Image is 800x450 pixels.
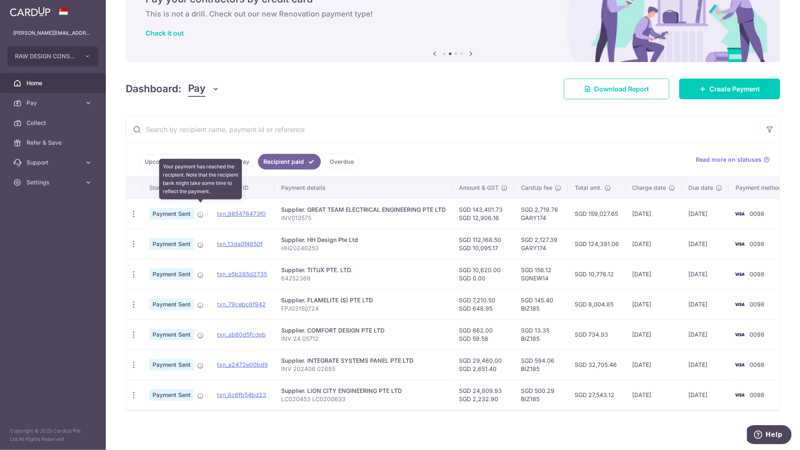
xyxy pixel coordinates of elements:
td: [DATE] [626,229,682,259]
span: Download Report [594,84,649,94]
td: SGD 7,210.50 SGD 648.95 [452,289,514,319]
td: SGD 10,620.00 SGD 0.00 [452,259,514,289]
img: Bank Card [731,390,748,400]
td: [DATE] [626,319,682,349]
span: Collect [26,119,81,127]
a: txn_79cebc6f942 [217,301,266,308]
div: Supplier. FLAMELITE (S) PTE LTD [281,296,446,304]
p: INV013575 [281,214,446,222]
a: txn_13da0f4650f [217,240,263,247]
span: Amount & GST [459,184,499,192]
td: SGD 594.06 BIZ185 [514,349,568,380]
input: Search by recipient name, payment id or reference [126,116,760,143]
td: [DATE] [682,289,729,319]
img: Bank Card [731,209,748,219]
td: SGD 2,127.39 GARY174 [514,229,568,259]
a: Create Payment [679,79,780,99]
span: Payment Sent [149,359,194,371]
span: Pay [188,81,205,97]
span: Settings [26,178,81,187]
span: 0098 [750,210,764,217]
a: Check it out [146,29,184,37]
th: Payment details [275,177,452,199]
img: CardUp [10,7,50,17]
td: SGD 500.29 BIZ185 [514,380,568,410]
span: Support [26,158,81,167]
h4: Dashboard: [126,81,181,96]
td: [DATE] [682,229,729,259]
td: SGD 145.40 BIZ185 [514,289,568,319]
div: Supplier. COMFORT DESIGN PTE LTD [281,326,446,335]
span: 0098 [750,270,764,278]
a: Recipient paid [258,154,321,170]
td: SGD 32,705.46 [568,349,626,380]
span: 0098 [750,240,764,247]
div: Supplier. LION CITY ENGINEERING PTE LTD [281,387,446,395]
p: [PERSON_NAME][EMAIL_ADDRESS][DOMAIN_NAME] [13,29,93,37]
div: Supplier. GREAT TEAM ELECTRICAL ENGINEERING PTE LTD [281,206,446,214]
span: Payment Sent [149,329,194,340]
a: txn_ab60d5fcdeb [217,331,266,338]
td: SGD 734.93 [568,319,626,349]
div: Supplier. INTEGRATE SYSTEMS PANEL PTE LTD [281,357,446,365]
td: [DATE] [626,259,682,289]
a: Read more on statuses [696,156,770,164]
td: SGD 10,776.12 [568,259,626,289]
span: Payment Sent [149,268,194,280]
span: Status [149,184,167,192]
td: [DATE] [626,380,682,410]
span: Home [26,79,81,87]
span: 0098 [750,361,764,368]
td: SGD 156.12 SGNEW14 [514,259,568,289]
span: Payment Sent [149,238,194,250]
span: Create Payment [709,84,760,94]
a: txn_e5b285d2735 [217,270,267,278]
td: [DATE] [682,380,729,410]
p: HH20240253 [281,244,446,252]
p: 64252369 [281,274,446,282]
p: INV 202406 02685 [281,365,446,373]
p: FPJ03150724 [281,304,446,313]
a: txn_6c6fb54bd23 [217,391,266,398]
td: SGD 159,027.65 [568,199,626,229]
img: Bank Card [731,360,748,370]
span: RAW DESIGN CONSULTANTS PTE. LTD. [15,52,76,60]
a: Overdue [324,154,359,170]
td: SGD 143,401.73 SGD 12,906.16 [452,199,514,229]
a: Payments on the way [183,154,255,170]
span: Payment Sent [149,208,194,220]
div: Supplier. HH Design Pte Ltd [281,236,446,244]
img: Bank Card [731,299,748,309]
div: Your payment has reached the recipient. Note that the recipient bank might take some time to refl... [159,159,242,199]
img: Bank Card [731,330,748,340]
span: Refer & Save [26,139,81,147]
td: SGD 8,004.85 [568,289,626,319]
img: Bank Card [731,239,748,249]
td: SGD 13.35 BIZ185 [514,319,568,349]
span: Payment Sent [149,389,194,401]
span: Payment Sent [149,299,194,310]
span: Read more on statuses [696,156,762,164]
h6: This is not a drill. Check out our new Renovation payment type! [146,9,760,19]
td: SGD 27,543.12 [568,380,626,410]
td: SGD 112,168.50 SGD 10,095.17 [452,229,514,259]
p: LC020453 LC0200633 [281,395,446,403]
a: Download Report [564,79,669,99]
a: Upcoming [139,154,179,170]
td: SGD 124,391.06 [568,229,626,259]
button: RAW DESIGN CONSULTANTS PTE. LTD. [7,46,98,66]
td: SGD 29,460.00 SGD 2,651.40 [452,349,514,380]
td: SGD 2,719.76 GARY174 [514,199,568,229]
span: CardUp fee [521,184,552,192]
iframe: Opens a widget where you can find more information [747,425,792,446]
td: [DATE] [682,349,729,380]
td: [DATE] [682,259,729,289]
button: Pay [188,81,220,97]
p: INV 24 05712 [281,335,446,343]
span: Total amt. [575,184,602,192]
a: txn_a2472e00bd9 [217,361,268,368]
span: 0098 [750,301,764,308]
img: Bank Card [731,269,748,279]
span: Pay [26,99,81,107]
span: 0098 [750,391,764,398]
